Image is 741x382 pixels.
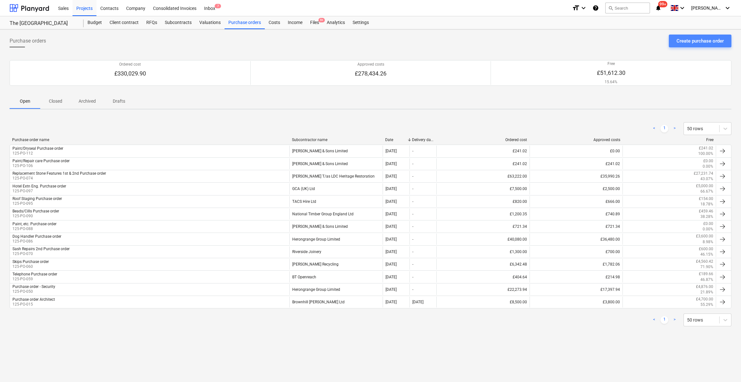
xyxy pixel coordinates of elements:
span: 9+ [318,18,325,22]
p: 125-PO-112 [12,151,63,156]
div: £7,500.00 [436,183,530,194]
div: Roof Staging Purchase order [12,196,62,201]
div: £721.34 [436,221,530,232]
p: 43.07% [700,176,713,182]
p: £330,029.90 [114,70,146,77]
div: - [412,237,413,242]
div: Beads/Cills Purchase order [12,209,59,213]
a: Previous page [650,125,658,132]
p: 71.90% [700,264,713,270]
p: 46.87% [700,277,713,283]
p: £241.02 [699,146,713,151]
div: £721.34 [530,221,623,232]
p: 125-PO-074 [12,176,106,181]
p: Open [17,98,33,105]
div: £740.89 [530,209,623,219]
i: notifications [655,4,661,12]
p: 18.78% [700,202,713,207]
p: 125-PO-059 [12,276,57,282]
p: 125-PO-070 [12,251,70,257]
div: £700.00 [530,246,623,257]
p: £4,560.42 [696,259,713,264]
div: £35,990.26 [530,171,623,182]
div: £2,500.00 [530,183,623,194]
div: Paint/Repair care Purchase order [12,159,70,163]
i: keyboard_arrow_down [678,4,686,12]
div: - [412,262,413,267]
a: Subcontracts [161,16,195,29]
div: £666.00 [530,196,623,207]
p: £459.46 [699,209,713,214]
p: 15.64% [597,79,625,85]
div: [DATE] [386,199,397,204]
p: 46.15% [700,252,713,257]
a: Settings [349,16,373,29]
a: RFQs [142,16,161,29]
div: Chat Widget [709,351,741,382]
div: £40,080.00 [436,234,530,244]
div: [DATE] [386,162,397,166]
div: £22,273.94 [436,284,530,295]
a: Costs [265,16,284,29]
p: 8.98% [703,239,713,245]
p: 125-PO-090 [12,213,59,219]
p: 125-PO-050 [12,289,55,294]
div: Dog Handler Purchase order [12,234,61,239]
a: Analytics [323,16,349,29]
div: £241.02 [436,158,530,169]
div: Telephone Purchase order [12,272,57,276]
p: £51,612.30 [597,69,625,77]
div: [PERSON_NAME] T/as LDC Heritage Restoration [289,171,383,182]
a: Page 1 is your current page [661,316,668,324]
a: Income [284,16,306,29]
div: £404.64 [436,271,530,282]
div: [DATE] [386,275,397,279]
div: £0.00 [530,146,623,156]
div: [DATE] [412,300,424,304]
div: £17,397.94 [530,284,623,295]
div: £63,222.00 [436,171,530,182]
p: £4,876.00 [696,284,713,290]
i: keyboard_arrow_down [580,4,587,12]
a: Client contract [106,16,142,29]
div: Approved costs [532,138,620,142]
div: - [412,275,413,279]
p: 125-PO-015 [12,302,55,307]
div: [PERSON_NAME] Recycling [289,259,383,270]
p: 0.00% [703,164,713,169]
div: Create purchase order [676,37,724,45]
i: format_size [572,4,580,12]
i: keyboard_arrow_down [724,4,731,12]
div: £241.02 [530,158,623,169]
p: Approved costs [355,62,386,67]
div: Skips Purchase order [12,259,49,264]
div: £3,800.00 [530,297,623,307]
p: Drafts [111,98,126,105]
div: [DATE] [386,250,397,254]
div: Purchase order name [12,138,287,142]
div: Valuations [195,16,225,29]
div: - [412,250,413,254]
div: - [412,187,413,191]
p: 0.00% [703,227,713,232]
div: £8,500.00 [436,297,530,307]
a: Next page [671,125,678,132]
p: 21.89% [700,290,713,295]
div: [PERSON_NAME] & Sons Limited [289,221,383,232]
span: [PERSON_NAME] [691,5,723,11]
div: Herongrange Group Limited [289,284,383,295]
div: £241.02 [436,146,530,156]
span: search [608,5,613,11]
div: - [412,199,413,204]
button: Search [605,3,650,13]
div: [DATE] [386,224,397,229]
div: Brownhill [PERSON_NAME] Ltd [289,297,383,307]
p: 125-PO-086 [12,239,61,244]
div: - [412,162,413,166]
div: Herongrange Group Limited [289,234,383,244]
div: Purchase order - Security [12,284,55,289]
